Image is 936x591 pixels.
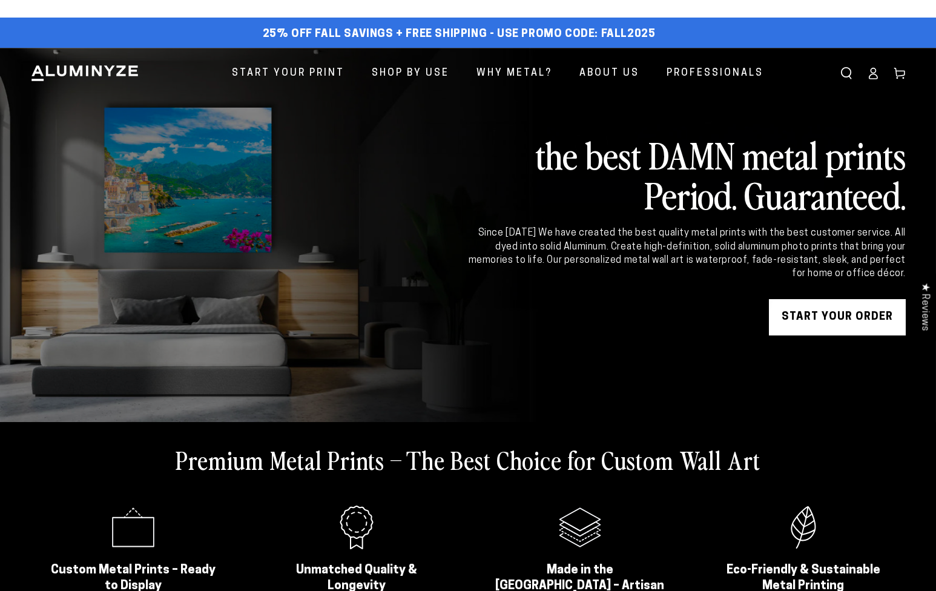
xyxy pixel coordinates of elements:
span: 25% off FALL Savings + Free Shipping - Use Promo Code: FALL2025 [263,28,656,41]
span: Start Your Print [232,65,344,82]
a: Professionals [658,58,773,90]
a: Shop By Use [363,58,458,90]
a: About Us [570,58,648,90]
span: Professionals [667,65,763,82]
h2: the best DAMN metal prints Period. Guaranteed. [466,134,906,214]
a: Start Your Print [223,58,354,90]
summary: Search our site [833,60,860,87]
a: START YOUR Order [769,299,906,335]
a: Why Metal? [467,58,561,90]
span: About Us [579,65,639,82]
span: Why Metal? [476,65,552,82]
span: Shop By Use [372,65,449,82]
h2: Premium Metal Prints – The Best Choice for Custom Wall Art [176,444,760,475]
div: Since [DATE] We have created the best quality metal prints with the best customer service. All dy... [466,226,906,281]
div: Click to open Judge.me floating reviews tab [913,273,936,340]
img: Aluminyze [30,64,139,82]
